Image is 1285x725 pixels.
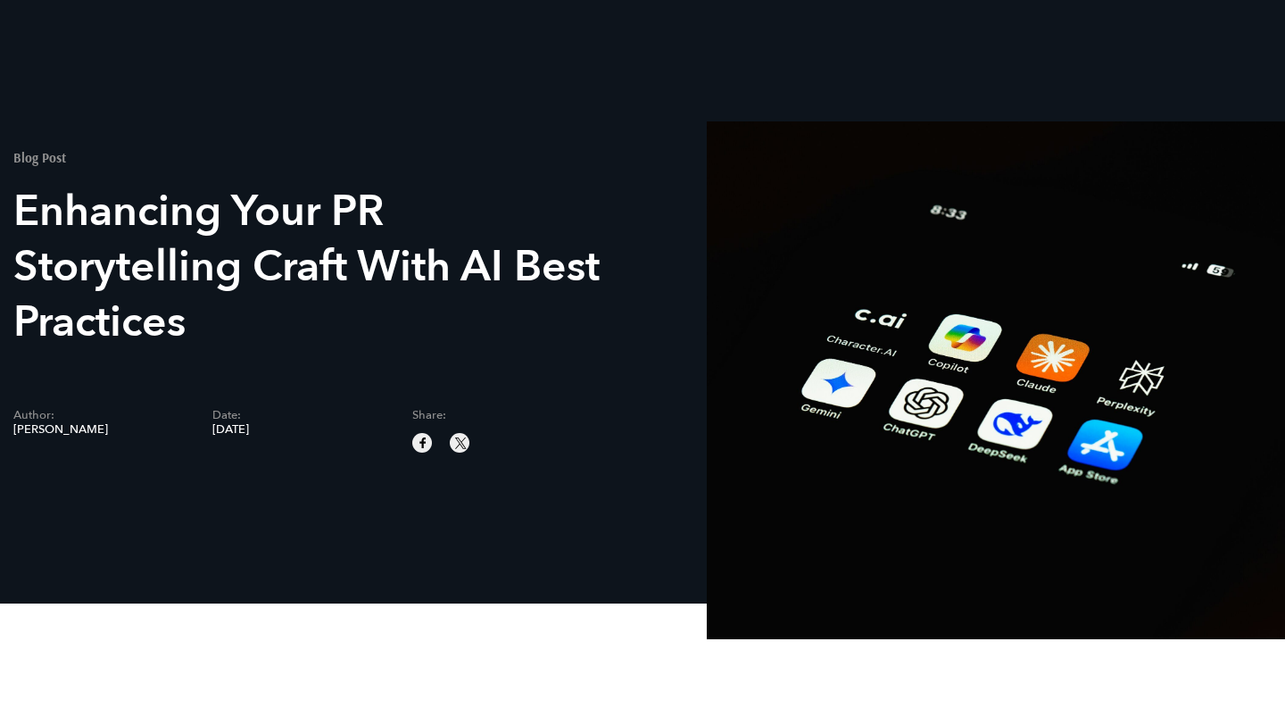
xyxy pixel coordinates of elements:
span: Share: [412,410,584,421]
img: twitter sharing button [452,435,468,451]
span: Author: [13,410,186,421]
span: Date: [212,410,385,421]
h1: Enhancing Your PR Storytelling Craft With AI Best Practices [13,184,611,350]
span: [DATE] [212,424,385,436]
span: [PERSON_NAME] [13,424,186,436]
mark: Blog Post [13,149,66,166]
img: facebook sharing button [415,435,431,451]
